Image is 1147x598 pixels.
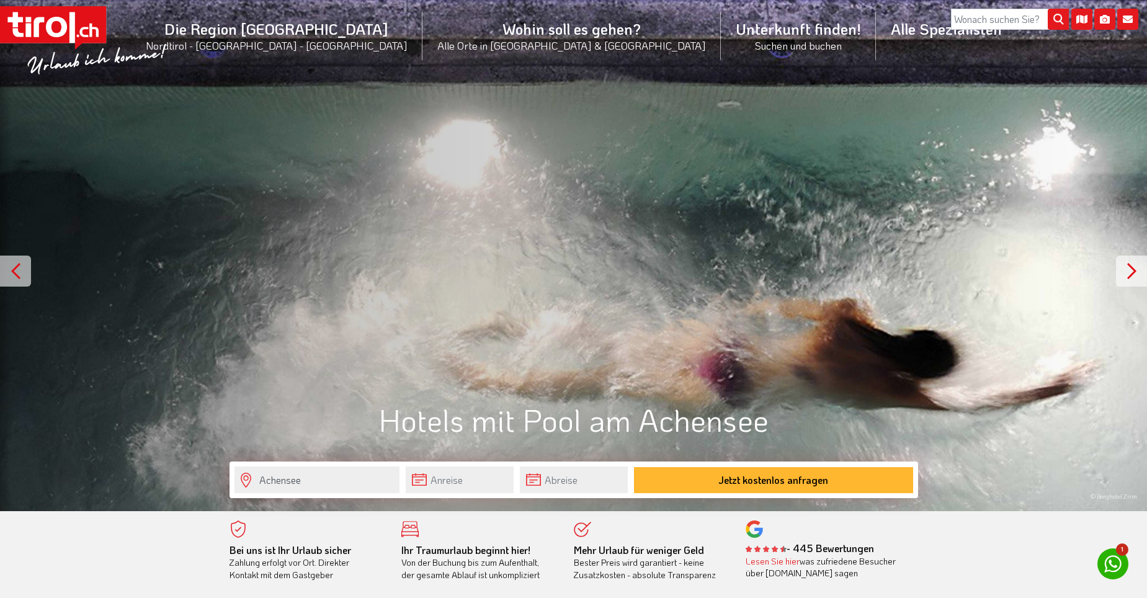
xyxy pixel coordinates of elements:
[131,6,422,66] a: Die Region [GEOGRAPHIC_DATA]Nordtirol - [GEOGRAPHIC_DATA] - [GEOGRAPHIC_DATA]
[721,6,876,66] a: Unterkunft finden!Suchen und buchen
[951,9,1069,30] input: Wonach suchen Sie?
[520,466,628,493] input: Abreise
[230,543,351,556] b: Bei uns ist Ihr Urlaub sicher
[1117,9,1138,30] i: Kontakt
[234,466,399,493] input: Wo soll's hingehen?
[230,403,918,437] h1: Hotels mit Pool am Achensee
[634,467,913,493] button: Jetzt kostenlos anfragen
[574,544,728,581] div: Bester Preis wird garantiert - keine Zusatzkosten - absolute Transparenz
[1094,9,1115,30] i: Fotogalerie
[146,38,408,52] small: Nordtirol - [GEOGRAPHIC_DATA] - [GEOGRAPHIC_DATA]
[1116,543,1128,556] span: 1
[1071,9,1092,30] i: Karte öffnen
[406,466,514,493] input: Anreise
[1097,548,1128,579] a: 1
[574,543,704,556] b: Mehr Urlaub für weniger Geld
[437,38,706,52] small: Alle Orte in [GEOGRAPHIC_DATA] & [GEOGRAPHIC_DATA]
[422,6,721,66] a: Wohin soll es gehen?Alle Orte in [GEOGRAPHIC_DATA] & [GEOGRAPHIC_DATA]
[746,555,899,579] div: was zufriedene Besucher über [DOMAIN_NAME] sagen
[746,542,874,555] b: - 445 Bewertungen
[230,544,383,581] div: Zahlung erfolgt vor Ort. Direkter Kontakt mit dem Gastgeber
[746,555,800,567] a: Lesen Sie hier
[401,543,530,556] b: Ihr Traumurlaub beginnt hier!
[401,544,555,581] div: Von der Buchung bis zum Aufenthalt, der gesamte Ablauf ist unkompliziert
[736,38,861,52] small: Suchen und buchen
[876,6,1017,52] a: Alle Spezialisten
